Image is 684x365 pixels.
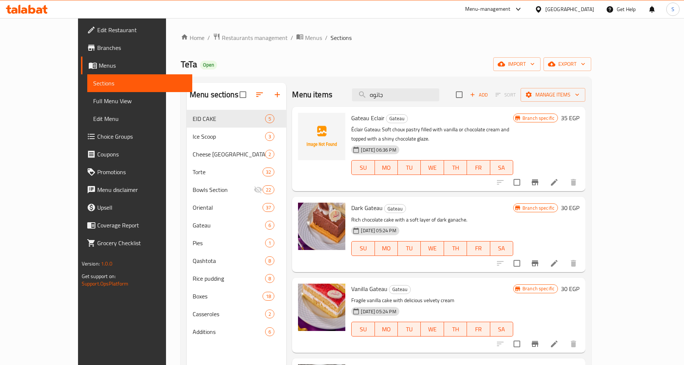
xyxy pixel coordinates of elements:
[265,151,274,158] span: 2
[265,310,274,318] div: items
[401,324,418,335] span: TU
[378,243,395,254] span: MO
[81,216,192,234] a: Coverage Report
[193,185,254,194] div: Bowls Section
[444,322,467,337] button: TH
[97,26,186,34] span: Edit Restaurant
[467,322,490,337] button: FR
[565,335,582,353] button: delete
[467,89,491,101] span: Add item
[561,113,579,123] h6: 35 EGP
[187,234,287,252] div: Pies1
[351,202,383,213] span: Dark Gateau
[187,163,287,181] div: Torte32
[493,243,510,254] span: SA
[490,160,513,175] button: SA
[193,221,265,230] div: Gateau
[193,274,265,283] span: Rice pudding
[265,114,274,123] div: items
[526,173,544,191] button: Branch-specific-item
[263,204,274,211] span: 37
[351,125,513,143] p: Éclair Gateau: Soft choux pastry filled with vanilla or chocolate cream and topped with a shiny c...
[193,150,265,159] div: Cheese Dubai
[193,310,265,318] div: Casseroles
[81,57,192,74] a: Menus
[358,146,399,153] span: [DATE] 06:36 PM
[193,203,263,212] span: Oriental
[470,324,487,335] span: FR
[235,87,251,102] span: Select all sections
[87,92,192,110] a: Full Menu View
[200,62,217,68] span: Open
[292,89,332,100] h2: Menu items
[265,240,274,247] span: 1
[355,162,372,173] span: SU
[193,292,263,301] span: Boxes
[389,285,410,294] span: Gateau
[181,56,197,72] span: TeTa
[526,335,544,353] button: Branch-specific-item
[82,259,100,268] span: Version:
[187,145,287,163] div: Cheese [GEOGRAPHIC_DATA]2
[519,285,558,292] span: Branch specific
[385,205,406,213] span: Gateau
[386,114,407,123] span: Gateau
[193,239,265,247] span: Pies
[509,175,525,190] span: Select to update
[97,239,186,247] span: Grocery Checklist
[351,241,375,256] button: SU
[550,259,559,268] a: Edit menu item
[82,279,129,288] a: Support.OpsPlatform
[470,162,487,173] span: FR
[81,234,192,252] a: Grocery Checklist
[93,79,186,88] span: Sections
[325,33,328,42] li: /
[375,241,398,256] button: MO
[561,284,579,294] h6: 30 EGP
[447,324,464,335] span: TH
[263,293,274,300] span: 18
[467,160,490,175] button: FR
[82,271,116,281] span: Get support on:
[424,324,441,335] span: WE
[526,254,544,272] button: Branch-specific-item
[81,145,192,163] a: Coupons
[81,39,192,57] a: Branches
[263,186,274,193] span: 22
[81,181,192,199] a: Menu disclaimer
[447,162,464,173] span: TH
[263,203,274,212] div: items
[444,241,467,256] button: TH
[263,292,274,301] div: items
[187,270,287,287] div: Rice pudding8
[355,243,372,254] span: SU
[351,296,513,305] p: Fragile vanilla cake with delicious velvety cream
[97,185,186,194] span: Menu disclaimer
[398,241,421,256] button: TU
[565,254,582,272] button: delete
[467,241,490,256] button: FR
[375,160,398,175] button: MO
[469,91,489,99] span: Add
[81,21,192,39] a: Edit Restaurant
[187,252,287,270] div: Qashtota8
[351,322,375,337] button: SU
[263,168,274,176] div: items
[193,114,265,123] div: EID CAKE
[351,112,385,124] span: Gateau Eclair
[265,275,274,282] span: 8
[93,114,186,123] span: Edit Menu
[351,160,375,175] button: SU
[378,324,395,335] span: MO
[81,163,192,181] a: Promotions
[207,33,210,42] li: /
[193,168,263,176] div: Torte
[671,5,674,13] span: S
[467,89,491,101] button: Add
[193,256,265,265] span: Qashtota
[509,256,525,271] span: Select to update
[421,241,444,256] button: WE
